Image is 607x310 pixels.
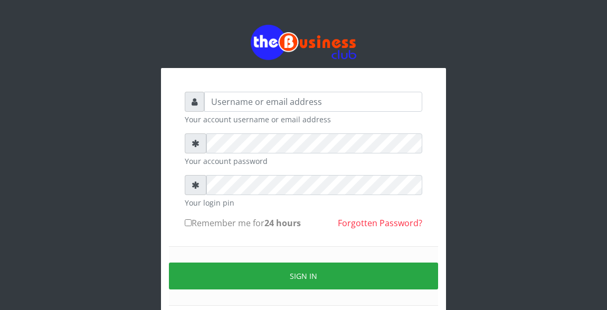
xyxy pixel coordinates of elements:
[204,92,422,112] input: Username or email address
[185,217,301,229] label: Remember me for
[264,217,301,229] b: 24 hours
[338,217,422,229] a: Forgotten Password?
[185,156,422,167] small: Your account password
[185,114,422,125] small: Your account username or email address
[185,219,192,226] input: Remember me for24 hours
[185,197,422,208] small: Your login pin
[169,263,438,289] button: Sign in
